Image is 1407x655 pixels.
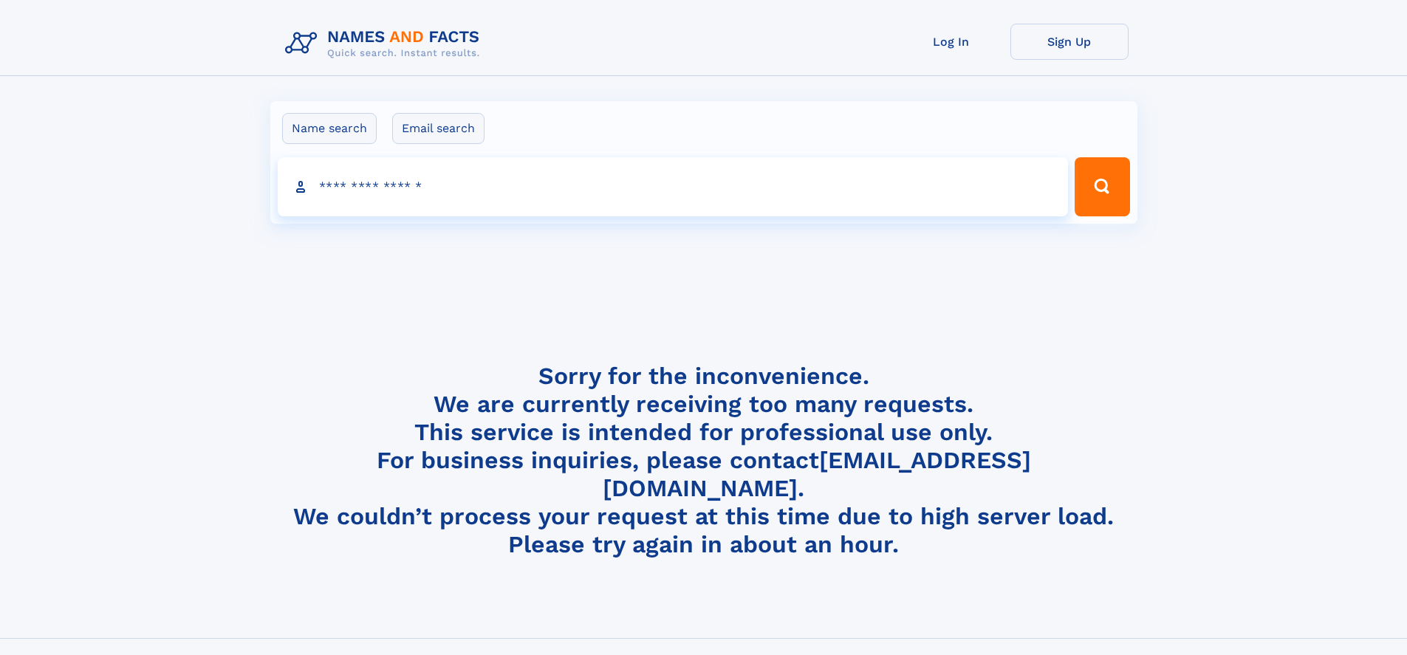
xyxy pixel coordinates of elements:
[392,113,485,144] label: Email search
[892,24,1010,60] a: Log In
[279,362,1129,559] h4: Sorry for the inconvenience. We are currently receiving too many requests. This service is intend...
[603,446,1031,502] a: [EMAIL_ADDRESS][DOMAIN_NAME]
[1010,24,1129,60] a: Sign Up
[278,157,1069,216] input: search input
[282,113,377,144] label: Name search
[1075,157,1129,216] button: Search Button
[279,24,492,64] img: Logo Names and Facts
